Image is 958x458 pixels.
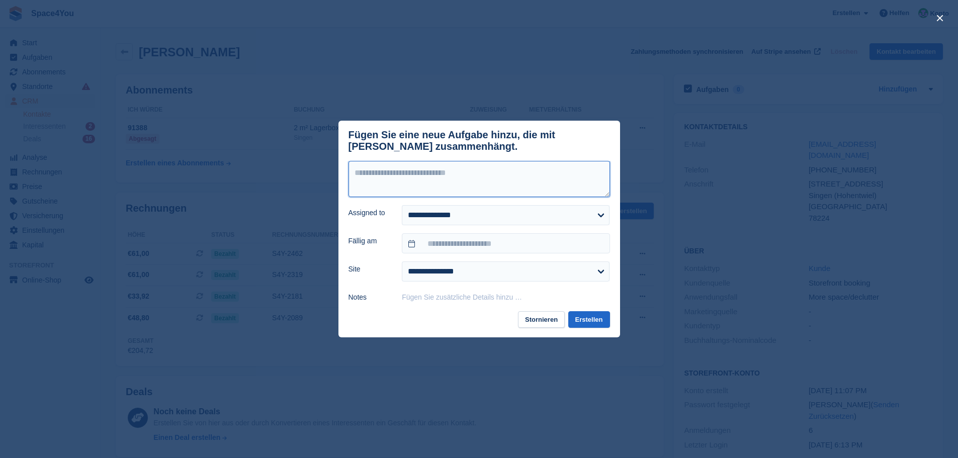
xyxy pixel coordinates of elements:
[349,129,610,152] div: Fügen Sie eine neue Aufgabe hinzu, die mit [PERSON_NAME] zusammenhängt.
[518,311,565,328] button: Stornieren
[402,293,522,301] button: Fügen Sie zusätzliche Details hinzu …
[568,311,610,328] button: Erstellen
[932,10,948,26] button: close
[349,208,390,218] label: Assigned to
[349,264,390,274] label: Site
[349,236,390,246] label: Fällig am
[349,292,390,303] label: Notes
